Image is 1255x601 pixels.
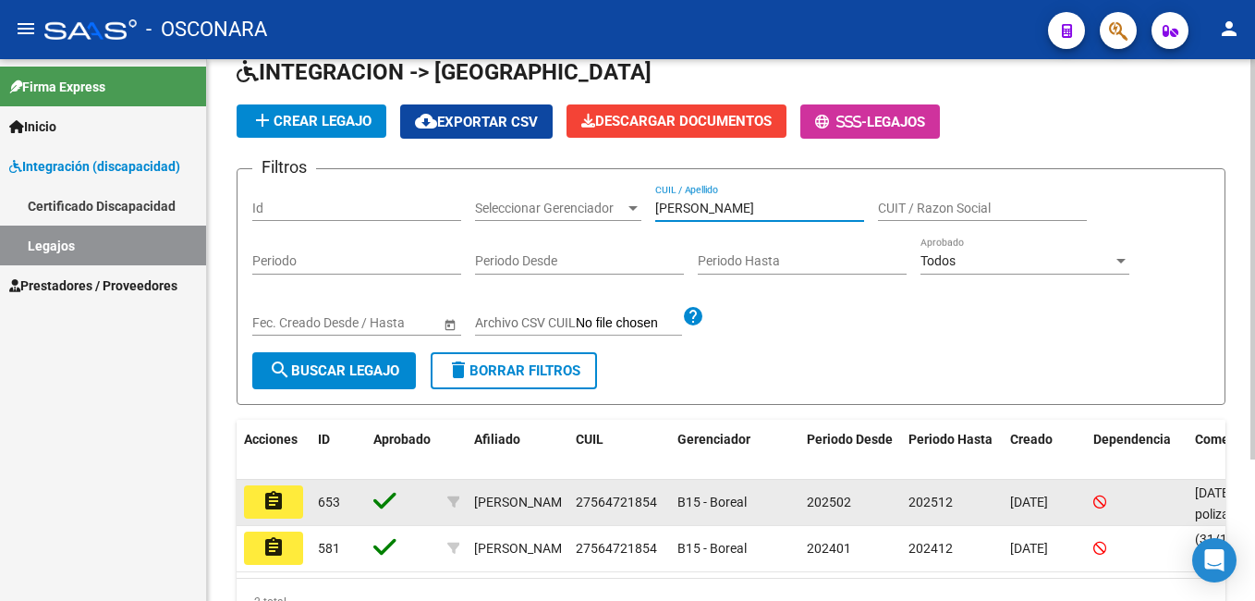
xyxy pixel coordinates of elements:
[440,314,459,334] button: Open calendar
[682,305,704,327] mat-icon: help
[807,432,893,447] span: Periodo Desde
[474,538,573,559] div: [PERSON_NAME]
[252,154,316,180] h3: Filtros
[1010,432,1053,447] span: Creado
[252,352,416,389] button: Buscar Legajo
[920,253,956,268] span: Todos
[1086,420,1188,481] datatable-header-cell: Dependencia
[576,315,682,332] input: Archivo CSV CUIL
[237,104,386,138] button: Crear Legajo
[251,113,372,129] span: Crear Legajo
[318,432,330,447] span: ID
[475,201,625,216] span: Seleccionar Gerenciador
[269,359,291,381] mat-icon: search
[146,9,267,50] span: - OSCONARA
[677,541,747,556] span: B15 - Boreal
[311,420,366,481] datatable-header-cell: ID
[262,536,285,558] mat-icon: assignment
[15,18,37,40] mat-icon: menu
[908,432,993,447] span: Periodo Hasta
[677,495,747,509] span: B15 - Boreal
[1010,495,1048,509] span: [DATE]
[576,432,603,447] span: CUIL
[807,495,851,509] span: 202502
[262,490,285,512] mat-icon: assignment
[1010,541,1048,556] span: [DATE]
[815,114,867,130] span: -
[431,352,597,389] button: Borrar Filtros
[1093,432,1171,447] span: Dependencia
[800,104,940,139] button: -Legajos
[1218,18,1240,40] mat-icon: person
[581,113,772,129] span: Descargar Documentos
[670,420,799,481] datatable-header-cell: Gerenciador
[415,114,538,130] span: Exportar CSV
[867,114,925,130] span: Legajos
[318,495,340,509] span: 653
[677,432,750,447] span: Gerenciador
[9,156,180,177] span: Integración (discapacidad)
[244,432,298,447] span: Acciones
[415,110,437,132] mat-icon: cloud_download
[576,495,657,509] span: 27564721854
[366,420,440,481] datatable-header-cell: Aprobado
[567,104,786,138] button: Descargar Documentos
[467,420,568,481] datatable-header-cell: Afiliado
[318,541,340,556] span: 581
[251,109,274,131] mat-icon: add
[447,362,580,379] span: Borrar Filtros
[237,420,311,481] datatable-header-cell: Acciones
[799,420,901,481] datatable-header-cell: Periodo Desde
[447,359,469,381] mat-icon: delete
[9,276,177,296] span: Prestadores / Proveedores
[237,59,652,85] span: INTEGRACION -> [GEOGRAPHIC_DATA]
[1192,538,1237,583] div: Open Intercom Messenger
[568,420,670,481] datatable-header-cell: CUIL
[9,77,105,97] span: Firma Express
[269,362,399,379] span: Buscar Legajo
[474,492,573,513] div: [PERSON_NAME]
[576,541,657,556] span: 27564721854
[908,495,953,509] span: 202512
[474,432,520,447] span: Afiliado
[252,315,320,331] input: Fecha inicio
[1003,420,1086,481] datatable-header-cell: Creado
[807,541,851,556] span: 202401
[9,117,56,137] span: Inicio
[475,315,576,330] span: Archivo CSV CUIL
[400,104,553,139] button: Exportar CSV
[335,315,426,331] input: Fecha fin
[908,541,953,556] span: 202412
[901,420,1003,481] datatable-header-cell: Periodo Hasta
[373,432,431,447] span: Aprobado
